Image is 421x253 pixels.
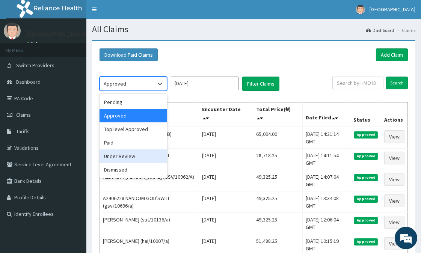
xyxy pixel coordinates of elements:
img: User Image [4,23,21,39]
th: Encounter Date [199,102,253,127]
input: Search by HMO ID [332,77,383,89]
span: Approved [354,174,378,181]
div: Approved [100,109,167,122]
span: Switch Providers [16,62,54,69]
td: [DATE] 13:34:08 GMT [303,191,350,213]
span: Approved [354,217,378,224]
input: Search [386,77,408,89]
td: [DATE] 12:06:04 GMT [303,213,350,234]
a: View [384,152,404,164]
span: Approved [354,153,378,160]
span: Dashboard [16,78,41,85]
div: Pending [100,95,167,109]
span: [GEOGRAPHIC_DATA] [370,6,415,13]
button: Filter Claims [242,77,279,91]
th: Status [350,102,381,127]
th: Total Price(₦) [253,102,302,127]
input: Select Month and Year [171,77,238,90]
a: Add Claim [376,48,408,61]
span: Claims [16,111,31,118]
td: [DATE] [199,213,253,234]
td: 49,325.25 [253,213,302,234]
span: Tariffs [16,128,30,135]
td: A2406228 NANDOM GOD'SWILL (gsv/10696/a) [100,191,199,213]
button: Download Paid Claims [100,48,158,61]
img: d_794563401_company_1708531726252_794563401 [14,38,30,56]
span: Approved [354,131,378,138]
a: View [384,237,404,250]
div: Dismissed [100,163,167,176]
a: Dashboard [366,27,394,33]
td: A2304174 [PERSON_NAME] (GSV/10962/A) [100,170,199,191]
td: [DATE] [199,170,253,191]
textarea: Type your message and hit 'Enter' [4,171,143,197]
a: View [384,216,404,229]
div: Approved [104,80,126,87]
span: Approved [354,196,378,202]
td: [DATE] 14:07:04 GMT [303,170,350,191]
a: View [384,130,404,143]
td: [DATE] 14:11:54 GMT [303,149,350,170]
span: Approved [354,238,378,245]
div: Under Review [100,149,167,163]
a: View [384,173,404,186]
span: We're online! [44,78,104,154]
td: [DATE] [199,127,253,149]
td: 49,325.25 [253,170,302,191]
td: [PERSON_NAME] (sut/10136/a) [100,213,199,234]
h1: All Claims [92,24,415,34]
td: 49,325.25 [253,191,302,213]
div: Paid [100,136,167,149]
td: 65,094.00 [253,127,302,149]
a: View [384,194,404,207]
th: Actions [381,102,407,127]
a: Online [26,41,44,46]
th: Date Filed [303,102,350,127]
td: 28,718.25 [253,149,302,170]
img: User Image [356,5,365,14]
div: Minimize live chat window [123,4,141,22]
td: [DATE] [199,149,253,170]
p: [GEOGRAPHIC_DATA] [26,30,88,37]
li: Claims [395,27,415,33]
div: Top level Approved [100,122,167,136]
div: Chat with us now [39,42,126,52]
td: [DATE] [199,191,253,213]
td: [DATE] 14:31:14 GMT [303,127,350,149]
